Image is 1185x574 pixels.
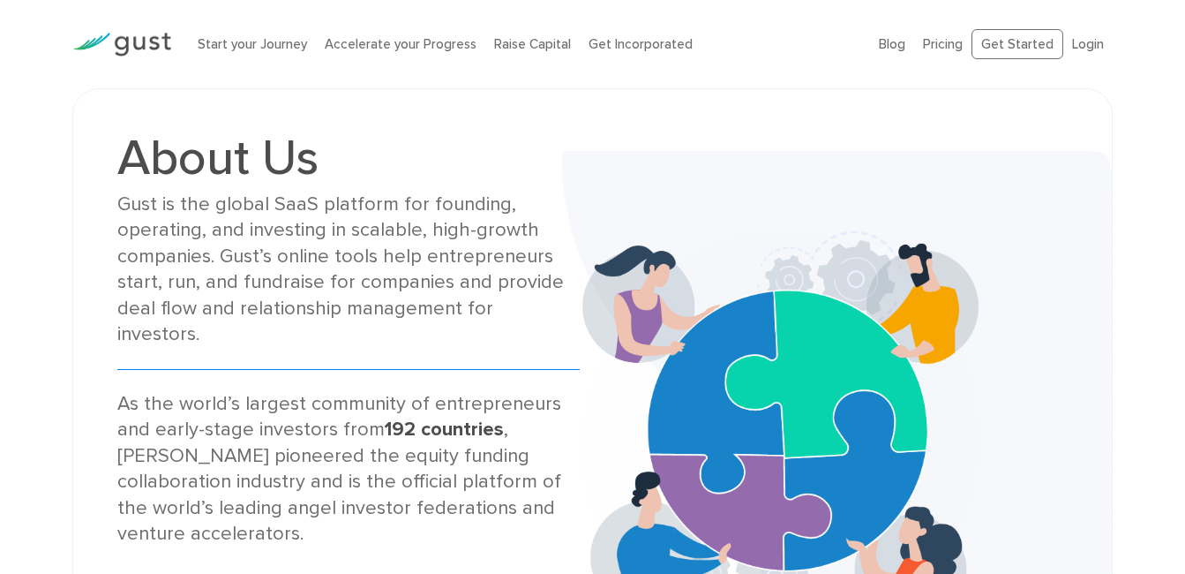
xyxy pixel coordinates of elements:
a: Get Incorporated [589,36,693,52]
a: Login [1072,36,1104,52]
strong: 192 countries [385,418,504,441]
a: Blog [879,36,905,52]
div: Gust is the global SaaS platform for founding, operating, and investing in scalable, high-growth ... [117,192,579,348]
a: Raise Capital [494,36,571,52]
a: Accelerate your Progress [325,36,476,52]
a: Pricing [923,36,963,52]
a: Start your Journey [198,36,307,52]
img: Gust Logo [72,33,171,57]
h1: About Us [117,133,579,183]
a: Get Started [971,29,1063,60]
